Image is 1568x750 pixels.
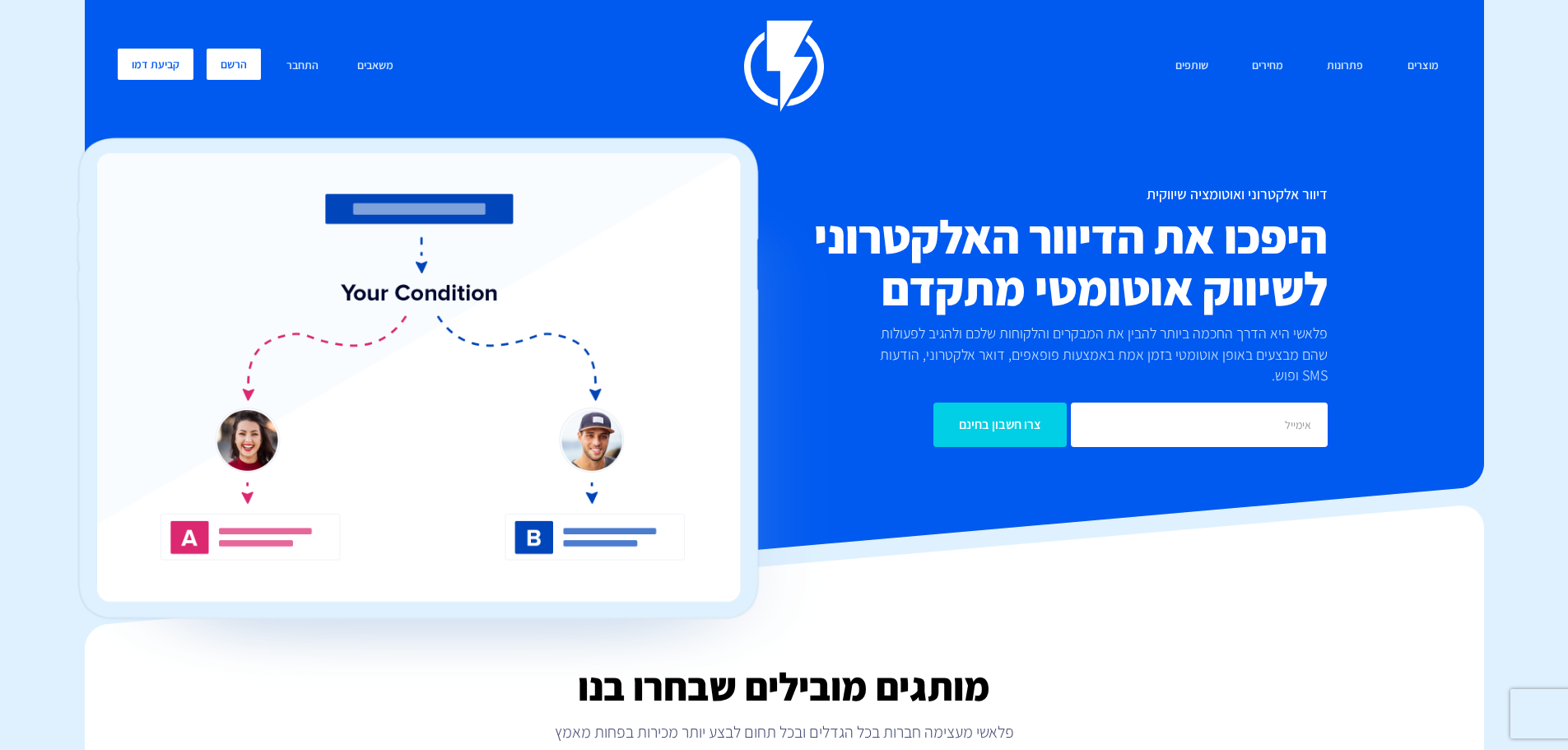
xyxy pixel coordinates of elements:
a: שותפים [1163,49,1221,84]
p: פלאשי היא הדרך החכמה ביותר להבין את המבקרים והלקוחות שלכם ולהגיב לפעולות שהם מבצעים באופן אוטומטי... [852,323,1328,386]
p: פלאשי מעצימה חברות בכל הגדלים ובכל תחום לבצע יותר מכירות בפחות מאמץ [85,720,1484,743]
a: מוצרים [1395,49,1451,84]
a: קביעת דמו [118,49,193,80]
a: הרשם [207,49,261,80]
input: צרו חשבון בחינם [933,403,1067,447]
h1: דיוור אלקטרוני ואוטומציה שיווקית [686,186,1328,203]
h2: היפכו את הדיוור האלקטרוני לשיווק אוטומטי מתקדם [686,211,1328,314]
input: אימייל [1071,403,1328,447]
h2: מותגים מובילים שבחרו בנו [85,665,1484,708]
a: פתרונות [1314,49,1375,84]
a: מחירים [1240,49,1296,84]
a: התחבר [274,49,331,84]
a: משאבים [345,49,406,84]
